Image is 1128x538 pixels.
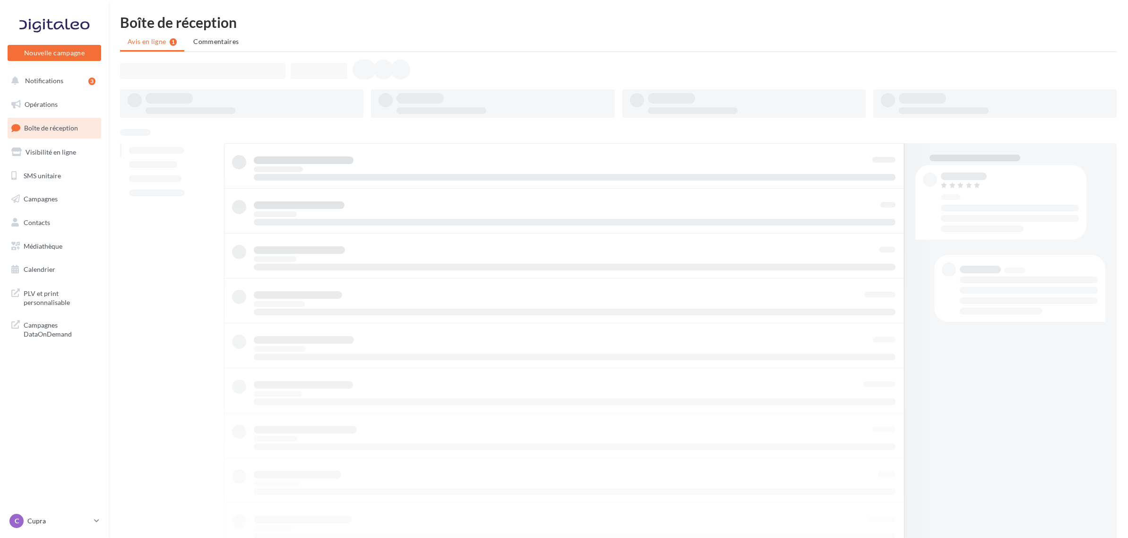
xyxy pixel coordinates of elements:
a: Opérations [6,95,103,114]
a: Campagnes DataOnDemand [6,315,103,343]
span: Campagnes DataOnDemand [24,319,97,339]
span: Opérations [25,100,58,108]
span: Campagnes [24,195,58,203]
span: Calendrier [24,265,55,273]
a: PLV et print personnalisable [6,283,103,311]
span: PLV et print personnalisable [24,287,97,307]
p: Cupra [27,516,90,526]
span: Visibilité en ligne [26,148,76,156]
span: SMS unitaire [24,171,61,179]
span: Médiathèque [24,242,62,250]
div: 3 [88,78,95,85]
a: SMS unitaire [6,166,103,186]
span: Contacts [24,218,50,226]
span: Commentaires [193,37,239,45]
span: Boîte de réception [24,124,78,132]
a: Calendrier [6,260,103,279]
a: Médiathèque [6,236,103,256]
a: Boîte de réception [6,118,103,138]
a: C Cupra [8,512,101,530]
span: C [15,516,19,526]
button: Notifications 3 [6,71,99,91]
button: Nouvelle campagne [8,45,101,61]
span: Notifications [25,77,63,85]
a: Visibilité en ligne [6,142,103,162]
a: Contacts [6,213,103,233]
a: Campagnes [6,189,103,209]
div: Boîte de réception [120,15,1117,29]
